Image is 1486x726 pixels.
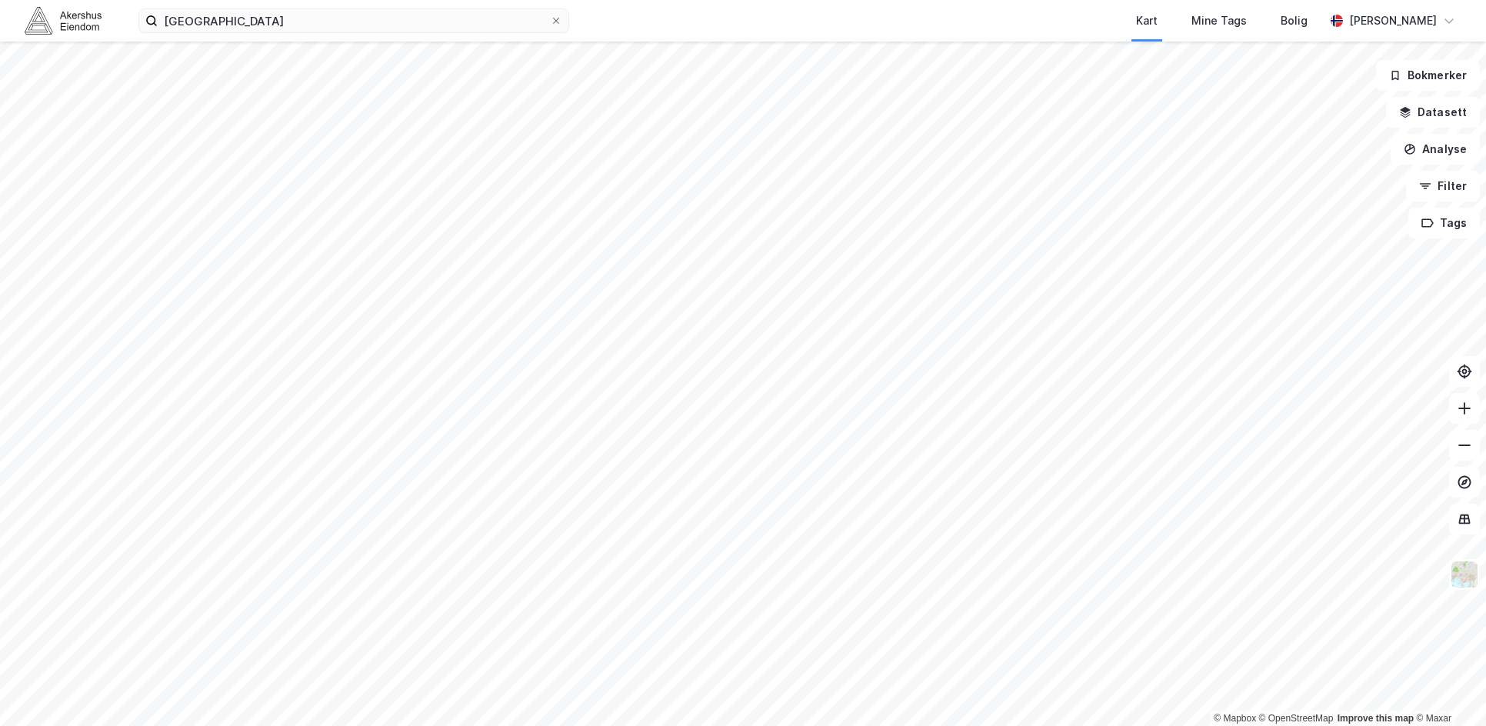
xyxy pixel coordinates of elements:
a: OpenStreetMap [1259,713,1334,724]
a: Mapbox [1214,713,1256,724]
div: Kart [1136,12,1158,30]
img: akershus-eiendom-logo.9091f326c980b4bce74ccdd9f866810c.svg [25,7,102,34]
img: Z [1450,560,1479,589]
button: Datasett [1386,97,1480,128]
button: Analyse [1391,134,1480,165]
button: Tags [1408,208,1480,238]
div: Kontrollprogram for chat [1409,652,1486,726]
iframe: Chat Widget [1409,652,1486,726]
button: Filter [1406,171,1480,201]
div: Mine Tags [1191,12,1247,30]
div: [PERSON_NAME] [1349,12,1437,30]
div: Bolig [1281,12,1308,30]
button: Bokmerker [1376,60,1480,91]
input: Søk på adresse, matrikkel, gårdeiere, leietakere eller personer [158,9,550,32]
a: Improve this map [1338,713,1414,724]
